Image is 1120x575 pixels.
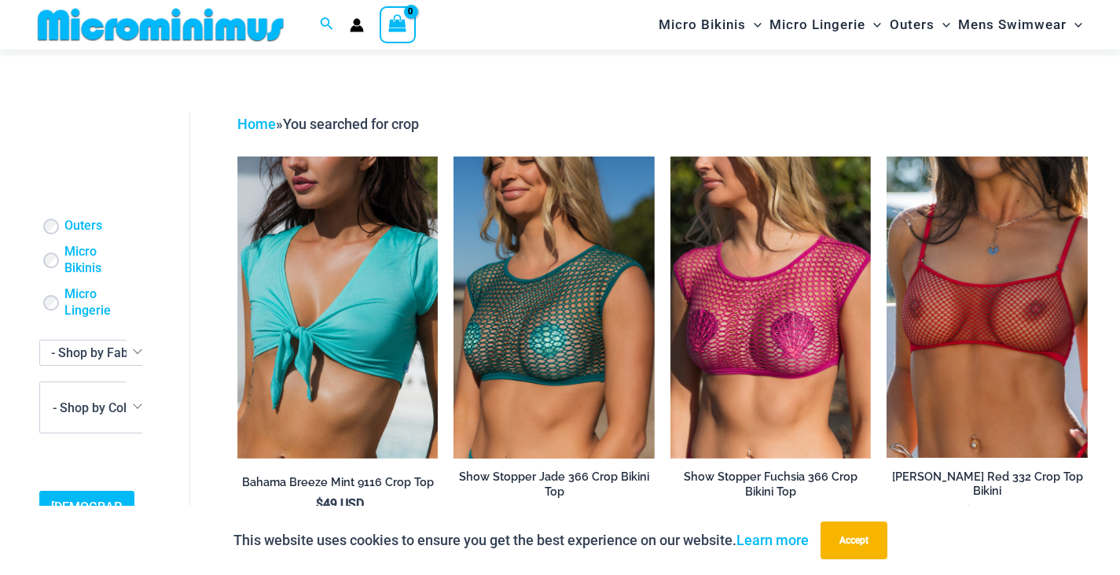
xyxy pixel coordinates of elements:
[652,2,1089,47] nav: Site Navigation
[766,5,885,45] a: Micro LingerieMenu ToggleMenu Toggle
[350,18,364,32] a: Account icon link
[1067,5,1082,45] span: Menu Toggle
[746,5,762,45] span: Menu Toggle
[237,157,439,458] img: Bahama Breeze Mint 9116 Crop Top 01
[39,381,149,433] span: - Shop by Color
[64,244,131,277] a: Micro Bikinis
[670,470,872,505] a: Show Stopper Fuchsia 366 Crop Bikini Top
[935,5,950,45] span: Menu Toggle
[39,340,149,366] span: - Shop by Fabric
[670,157,872,458] a: Show Stopper Fuchsia 366 Top 5007 pants 08Show Stopper Fuchsia 366 Top 5007 pants 11Show Stopper ...
[865,5,881,45] span: Menu Toggle
[64,286,131,319] a: Micro Lingerie
[454,470,655,505] a: Show Stopper Jade 366 Crop Bikini Top
[283,116,419,132] span: You searched for crop
[659,5,746,45] span: Micro Bikinis
[51,345,142,360] span: - Shop by Fabric
[380,6,416,42] a: View Shopping Cart, empty
[64,218,102,234] a: Outers
[316,496,364,511] bdi: 49 USD
[237,157,439,458] a: Bahama Breeze Mint 9116 Crop Top 01Bahama Breeze Mint 9116 Crop Top 02Bahama Breeze Mint 9116 Cro...
[670,157,872,458] img: Show Stopper Fuchsia 366 Top 5007 pants 08
[887,470,1088,499] h2: [PERSON_NAME] Red 332 Crop Top Bikini
[237,116,276,132] a: Home
[237,116,419,132] span: »
[887,157,1088,458] a: Summer Storm Red 332 Crop Top 01Summer Storm Red 332 Crop Top 449 Thong 03Summer Storm Red 332 Cr...
[887,157,1088,458] img: Summer Storm Red 332 Crop Top 01
[887,470,1088,505] a: [PERSON_NAME] Red 332 Crop Top Bikini
[237,475,439,496] a: Bahama Breeze Mint 9116 Crop Top
[320,15,334,35] a: Search icon link
[316,496,323,511] span: $
[655,5,766,45] a: Micro BikinisMenu ToggleMenu Toggle
[53,400,138,415] span: - Shop by Color
[890,5,935,45] span: Outers
[670,470,872,499] h2: Show Stopper Fuchsia 366 Crop Bikini Top
[39,491,134,574] a: [DEMOGRAPHIC_DATA] Sizing Guide
[237,475,439,490] h2: Bahama Breeze Mint 9116 Crop Top
[233,529,809,552] p: This website uses cookies to ensure you get the best experience on our website.
[454,470,655,499] h2: Show Stopper Jade 366 Crop Bikini Top
[736,532,809,548] a: Learn more
[40,382,149,433] span: - Shop by Color
[769,5,865,45] span: Micro Lingerie
[886,5,954,45] a: OutersMenu ToggleMenu Toggle
[454,157,655,458] img: Show Stopper Jade 366 Top 5007 pants 09
[31,7,290,42] img: MM SHOP LOGO FLAT
[954,5,1086,45] a: Mens SwimwearMenu ToggleMenu Toggle
[454,157,655,458] a: Show Stopper Jade 366 Top 5007 pants 09Show Stopper Jade 366 Top 5007 pants 12Show Stopper Jade 3...
[821,522,887,559] button: Accept
[958,5,1067,45] span: Mens Swimwear
[40,341,149,365] span: - Shop by Fabric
